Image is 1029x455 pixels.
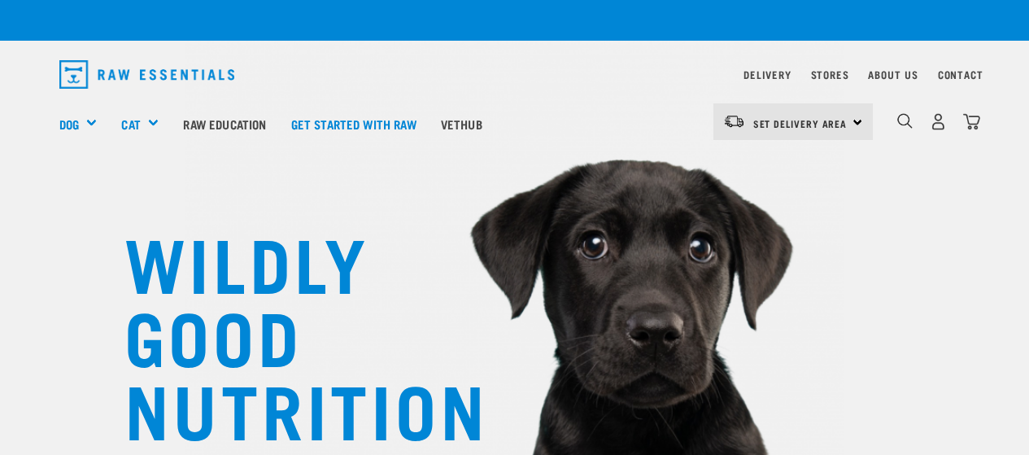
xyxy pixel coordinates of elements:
[930,113,947,130] img: user.png
[743,72,791,77] a: Delivery
[811,72,849,77] a: Stores
[124,224,450,444] h1: WILDLY GOOD NUTRITION
[723,114,745,129] img: van-moving.png
[963,113,980,130] img: home-icon@2x.png
[46,54,983,95] nav: dropdown navigation
[897,113,913,129] img: home-icon-1@2x.png
[938,72,983,77] a: Contact
[121,115,140,133] a: Cat
[868,72,918,77] a: About Us
[59,60,235,89] img: Raw Essentials Logo
[429,91,495,156] a: Vethub
[59,115,79,133] a: Dog
[753,120,848,126] span: Set Delivery Area
[171,91,278,156] a: Raw Education
[279,91,429,156] a: Get started with Raw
